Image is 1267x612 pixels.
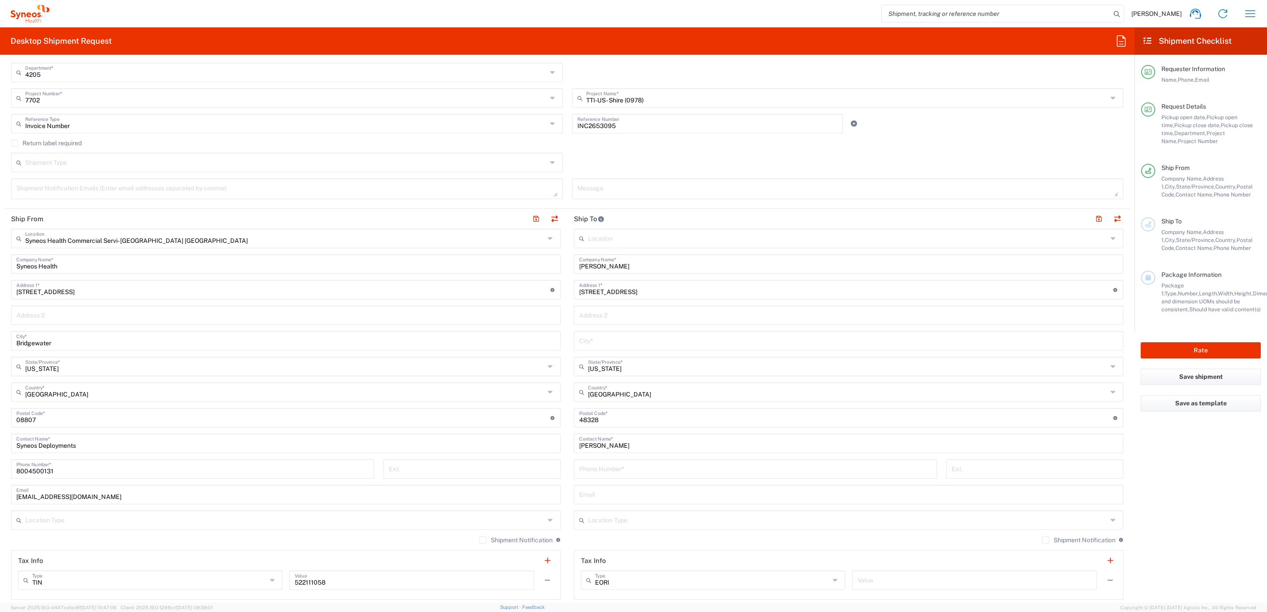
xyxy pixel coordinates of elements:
h2: Tax Info [581,556,606,565]
a: Feedback [522,604,545,610]
h2: Ship From [11,215,43,223]
label: Shipment Notification [1042,536,1115,544]
span: Company Name, [1161,229,1203,235]
span: Copyright © [DATE]-[DATE] Agistix Inc., All Rights Reserved [1120,604,1256,612]
span: Name, [1161,76,1178,83]
span: Package Information [1161,271,1221,278]
span: Country, [1215,237,1237,243]
span: [DATE] 10:47:06 [81,605,117,610]
button: Save as template [1141,395,1261,412]
span: Project Number [1178,138,1218,144]
span: Phone Number [1214,245,1251,251]
h2: Ship To [574,215,604,223]
label: Shipment Notification [479,536,553,544]
h2: Desktop Shipment Request [11,36,112,46]
span: [PERSON_NAME] [1131,10,1182,18]
span: Ship To [1161,218,1182,225]
label: Return label required [11,140,82,147]
h2: Shipment Checklist [1142,36,1232,46]
button: Rate [1141,342,1261,359]
span: Server: 2025.19.0-d447cefac8f [11,605,117,610]
span: Department, [1174,130,1206,136]
span: Width, [1218,290,1234,297]
span: Pickup open date, [1161,114,1206,121]
span: Contact Name, [1176,191,1214,198]
span: Requester Information [1161,65,1225,72]
h2: Tax Info [18,556,43,565]
span: City, [1165,183,1176,190]
span: Request Details [1161,103,1206,110]
span: [DATE] 09:39:01 [177,605,212,610]
span: Pickup close date, [1174,122,1221,128]
span: Contact Name, [1176,245,1214,251]
input: Shipment, tracking or reference number [882,5,1111,22]
span: Client: 2025.19.0-129fbcf [121,605,212,610]
span: Phone, [1178,76,1195,83]
span: Should have valid content(s) [1189,306,1261,313]
span: Email [1195,76,1210,83]
span: Type, [1165,290,1178,297]
span: Package 1: [1161,282,1184,297]
span: Phone Number [1214,191,1251,198]
span: State/Province, [1176,237,1215,243]
span: Number, [1178,290,1199,297]
span: Length, [1199,290,1218,297]
span: Company Name, [1161,175,1203,182]
span: State/Province, [1176,183,1215,190]
span: Height, [1234,290,1253,297]
span: Ship From [1161,164,1190,171]
span: City, [1165,237,1176,243]
a: Add Reference [848,117,860,130]
span: Country, [1215,183,1237,190]
a: Support [500,604,522,610]
button: Save shipment [1141,369,1261,385]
